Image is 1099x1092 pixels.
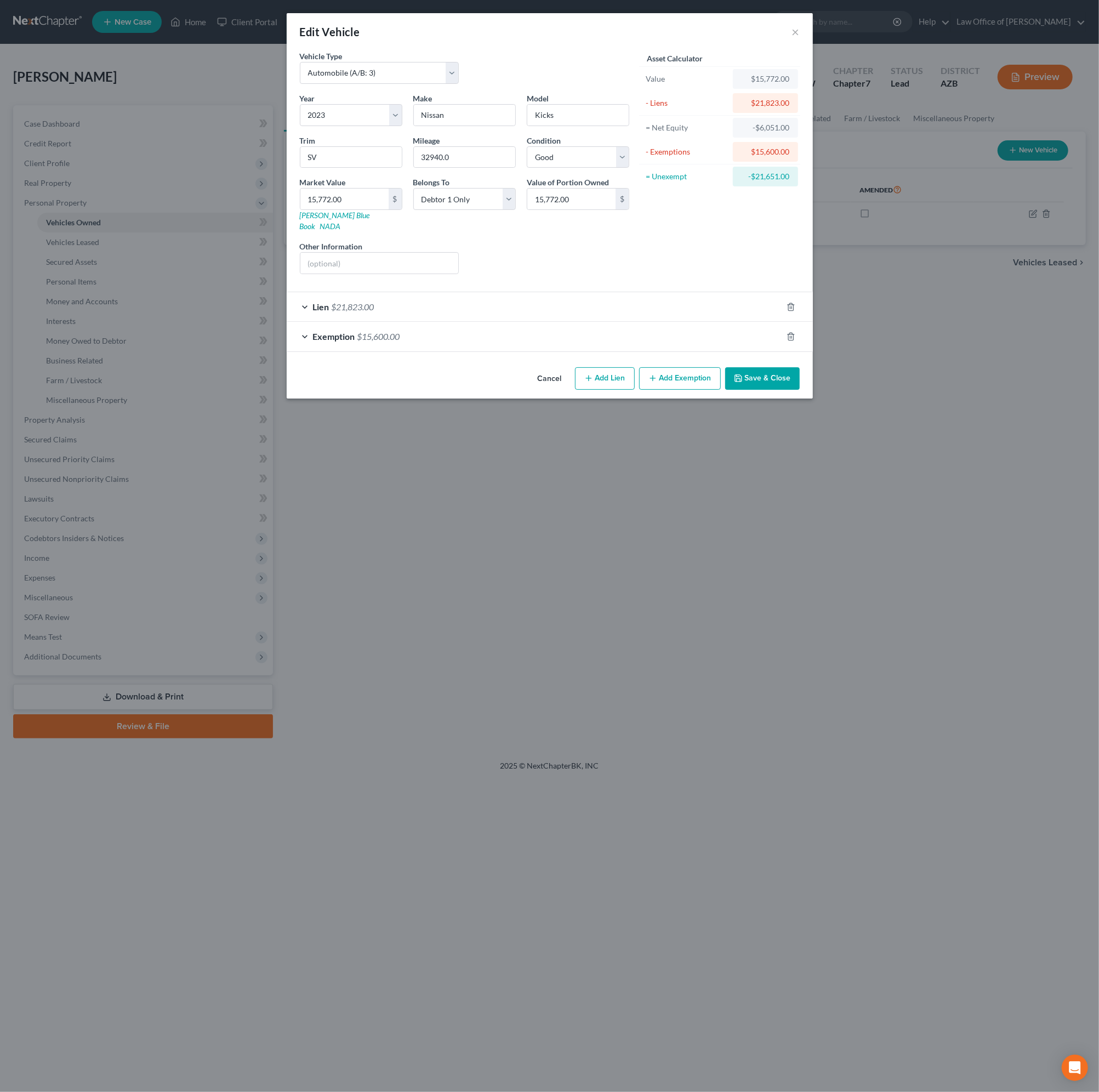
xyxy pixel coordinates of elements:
[300,93,315,104] label: Year
[742,122,789,133] div: -$6,051.00
[527,135,561,146] label: Condition
[300,189,389,209] input: 0.00
[646,122,728,133] div: = Net Equity
[646,171,728,182] div: = Unexempt
[413,135,440,146] label: Mileage
[300,50,343,62] label: Vehicle Type
[527,105,629,126] input: ex. Altima
[742,73,789,84] div: $15,772.00
[413,94,432,103] span: Make
[575,367,635,390] button: Add Lien
[313,331,355,342] span: Exemption
[527,177,609,188] label: Value of Portion Owned
[313,302,329,312] span: Lien
[742,146,789,157] div: $15,600.00
[527,93,549,104] label: Model
[389,189,402,209] div: $
[413,178,450,187] span: Belongs To
[646,146,728,157] div: - Exemptions
[300,135,316,146] label: Trim
[529,368,571,390] button: Cancel
[646,73,728,84] div: Value
[414,105,515,126] input: ex. Nissan
[300,177,346,188] label: Market Value
[332,302,374,312] span: $21,823.00
[792,25,800,38] button: ×
[300,24,360,39] div: Edit Vehicle
[647,53,703,64] label: Asset Calculator
[300,241,363,252] label: Other Information
[357,331,400,342] span: $15,600.00
[742,98,789,109] div: $21,823.00
[742,171,789,182] div: -$21,651.00
[300,253,459,274] input: (optional)
[639,367,721,390] button: Add Exemption
[414,147,515,168] input: --
[300,147,402,168] input: ex. LS, LT, etc
[725,367,800,390] button: Save & Close
[646,98,728,109] div: - Liens
[616,189,629,209] div: $
[1062,1055,1088,1081] div: Open Intercom Messenger
[527,189,616,209] input: 0.00
[320,221,341,231] a: NADA
[300,211,370,231] a: [PERSON_NAME] Blue Book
